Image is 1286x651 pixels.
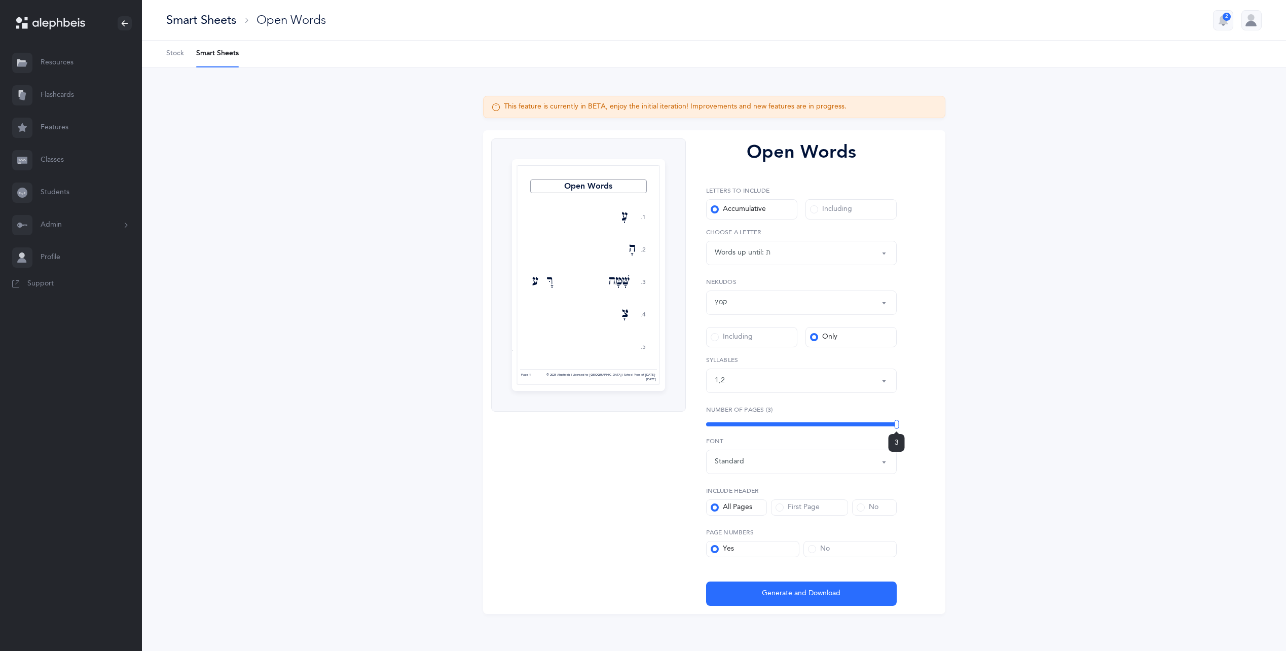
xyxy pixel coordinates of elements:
div: ת [766,247,770,258]
div: First Page [776,502,820,513]
label: Include Header [706,486,897,495]
span: 3 [895,439,899,447]
div: Yes [711,544,734,554]
div: No [808,544,830,554]
label: Page Numbers [706,528,897,537]
div: Open Words [256,12,326,28]
button: Standard [706,450,897,474]
div: 1 , 2 [715,375,725,386]
div: All Pages [711,502,752,513]
div: Accumulative [711,204,766,214]
div: 2 [1223,13,1231,21]
div: Smart Sheets [166,12,236,28]
span: Generate and Download [762,588,840,599]
button: 2 [1213,10,1233,30]
div: Standard [715,456,744,467]
div: Open Words [706,138,897,166]
label: Font [706,437,897,446]
span: Support [27,279,54,289]
div: קמץ [715,297,727,308]
label: Nekudos [706,277,897,286]
iframe: Drift Widget Chat Controller [1235,600,1274,639]
div: Including [711,332,753,342]
button: קמץ [706,291,897,315]
div: Including [810,204,852,214]
button: Generate and Download [706,582,897,606]
div: Only [810,332,837,342]
button: 1, 2 [706,369,897,393]
div: Words up until: [715,247,766,258]
button: ת [706,241,897,265]
label: Number of Pages (3) [706,405,897,414]
div: No [857,502,878,513]
div: This feature is currently in BETA, enjoy the initial iteration! Improvements and new features are... [504,102,847,112]
label: Syllables [706,355,897,365]
label: Letters to include [706,186,897,195]
span: Stock [166,49,184,59]
label: Choose a letter [706,228,897,237]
